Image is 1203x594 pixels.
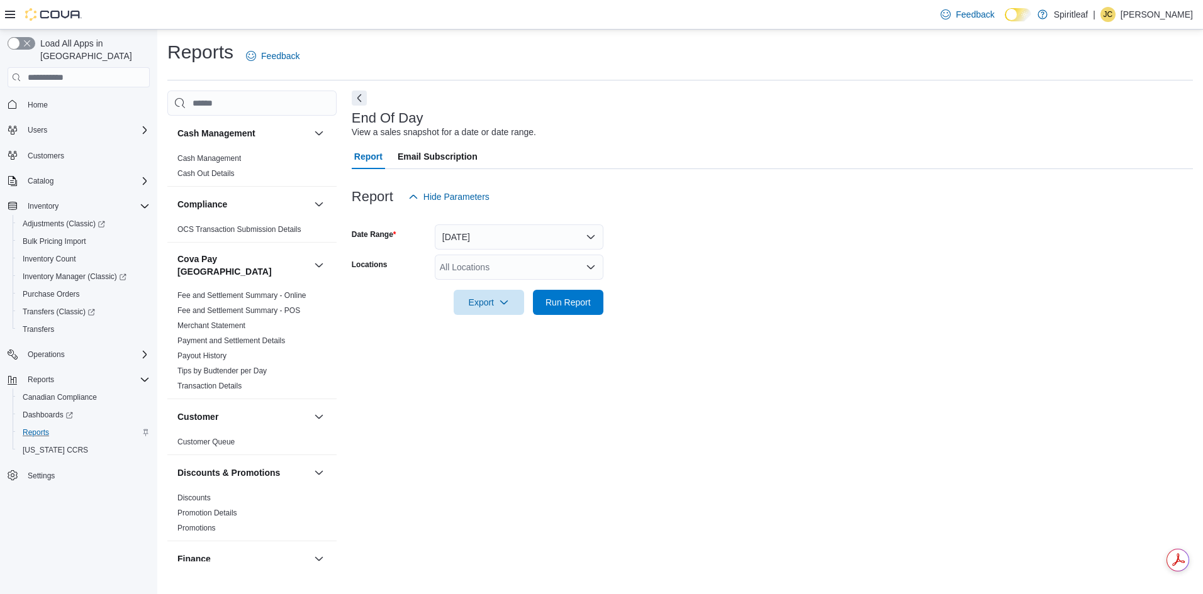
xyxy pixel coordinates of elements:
nav: Complex example [8,90,150,517]
button: Reports [13,424,155,441]
a: Transfers [18,322,59,337]
button: Inventory Count [13,250,155,268]
a: Discounts [177,493,211,502]
h3: End Of Day [352,111,423,126]
a: Dashboards [13,406,155,424]
span: Transfers (Classic) [23,307,95,317]
button: Catalog [3,172,155,190]
h3: Customer [177,410,218,423]
a: Inventory Manager (Classic) [13,268,155,285]
span: Users [23,123,150,138]
button: Bulk Pricing Import [13,233,155,250]
span: Bulk Pricing Import [18,234,150,249]
span: JC [1104,7,1113,22]
button: Cova Pay [GEOGRAPHIC_DATA] [177,253,309,278]
button: Operations [23,347,70,362]
h3: Finance [177,553,211,565]
span: Operations [23,347,150,362]
span: OCS Transaction Submission Details [177,224,301,234]
a: Settings [23,468,60,483]
a: Fee and Settlement Summary - Online [177,291,306,300]
button: Cova Pay [GEOGRAPHIC_DATA] [311,258,327,273]
button: Compliance [311,197,327,212]
a: Adjustments (Classic) [13,215,155,233]
label: Date Range [352,229,396,239]
span: Run Report [546,296,591,309]
button: Discounts & Promotions [177,466,309,479]
img: Cova [25,8,82,21]
div: Cash Management [167,151,337,186]
span: Customers [28,151,64,161]
a: Customers [23,148,69,163]
span: Operations [28,349,65,360]
span: Reports [23,427,49,437]
button: Run Report [533,290,603,315]
span: Fee and Settlement Summary - Online [177,290,306,300]
span: Catalog [28,176,53,186]
span: Canadian Compliance [23,392,97,402]
button: Inventory [3,197,155,215]
span: Report [354,144,383,169]
span: Adjustments (Classic) [23,219,105,229]
a: Promotion Details [177,509,237,517]
span: Tips by Budtender per Day [177,366,267,376]
a: Fee and Settlement Summary - POS [177,306,300,315]
a: Feedback [241,43,305,69]
a: Dashboards [18,407,78,422]
span: Home [23,96,150,112]
button: [DATE] [435,224,603,250]
a: Inventory Manager (Classic) [18,269,131,284]
span: Payout History [177,351,227,361]
button: Users [3,121,155,139]
button: Home [3,95,155,113]
label: Locations [352,260,388,270]
h1: Reports [167,40,233,65]
a: Cash Management [177,154,241,163]
span: Inventory Manager (Classic) [18,269,150,284]
span: Export [461,290,517,315]
button: Users [23,123,52,138]
button: Customer [177,410,309,423]
span: Promotion Details [177,508,237,518]
button: Compliance [177,198,309,211]
a: Purchase Orders [18,287,85,302]
button: Operations [3,346,155,363]
span: Fee and Settlement Summary - POS [177,305,300,316]
span: Feedback [261,50,299,62]
span: Inventory Manager (Classic) [23,272,126,282]
a: Bulk Pricing Import [18,234,91,249]
span: Home [28,100,48,110]
span: Merchant Statement [177,321,245,331]
button: [US_STATE] CCRS [13,441,155,459]
div: View a sales snapshot for a date or date range. [352,126,536,139]
div: Customer [167,434,337,454]
span: Email Subscription [398,144,478,169]
p: | [1093,7,1095,22]
a: Payout History [177,351,227,360]
span: Adjustments (Classic) [18,216,150,231]
a: Adjustments (Classic) [18,216,110,231]
p: Spiritleaf [1054,7,1088,22]
span: Customers [23,148,150,163]
button: Next [352,91,367,106]
span: Reports [18,425,150,440]
span: Promotions [177,523,216,533]
a: Inventory Count [18,251,81,267]
span: Reports [28,375,54,385]
button: Finance [311,551,327,566]
a: Feedback [936,2,999,27]
h3: Compliance [177,198,227,211]
button: Customers [3,146,155,165]
button: Reports [23,372,59,387]
button: Transfers [13,321,155,338]
a: Payment and Settlement Details [177,336,285,345]
span: Transfers (Classic) [18,304,150,319]
a: [US_STATE] CCRS [18,443,93,458]
a: Home [23,97,53,113]
div: Jim C [1100,7,1116,22]
button: Export [454,290,524,315]
span: Payment and Settlement Details [177,336,285,346]
a: Transfers (Classic) [18,304,100,319]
